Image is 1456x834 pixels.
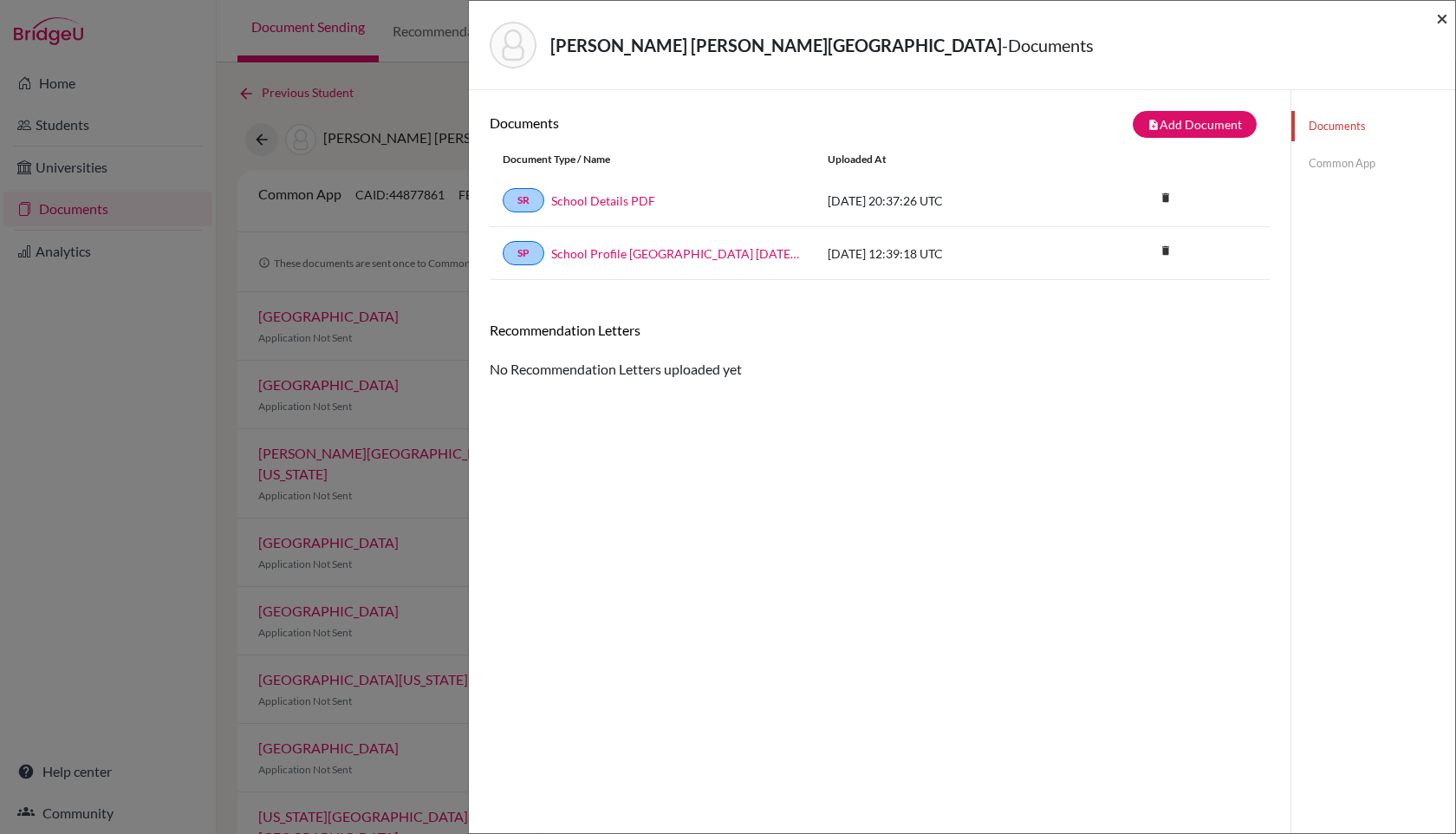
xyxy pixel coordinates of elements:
a: School Details PDF [551,192,655,210]
h6: Recommendation Letters [490,322,1270,338]
i: delete [1153,238,1179,264]
a: SR [503,188,544,212]
i: note_add [1147,119,1160,131]
button: Close [1436,8,1448,29]
strong: [PERSON_NAME] [PERSON_NAME][GEOGRAPHIC_DATA] [550,35,1002,55]
span: × [1436,5,1448,30]
span: - Documents [1002,35,1094,55]
a: delete [1153,240,1179,264]
a: SP [503,241,544,265]
a: Common App [1291,148,1455,179]
div: Document Type / Name [490,152,815,167]
i: delete [1153,185,1179,211]
div: [DATE] 20:37:26 UTC [815,192,1075,210]
div: No Recommendation Letters uploaded yet [490,322,1270,380]
h6: Documents [490,114,880,131]
div: Uploaded at [815,152,1075,167]
a: Documents [1291,111,1455,141]
a: School Profile [GEOGRAPHIC_DATA] [DATE]-[DATE] .[DOMAIN_NAME]_wide [551,244,802,263]
div: [DATE] 12:39:18 UTC [815,244,1075,263]
button: note_addAdd Document [1133,111,1257,138]
a: delete [1153,187,1179,211]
